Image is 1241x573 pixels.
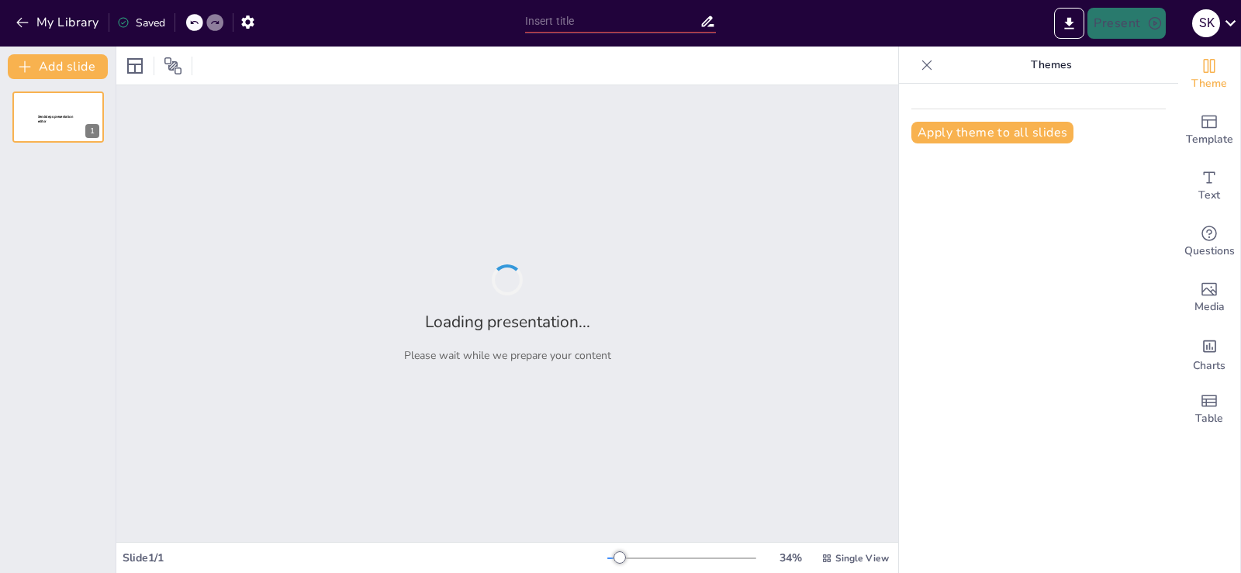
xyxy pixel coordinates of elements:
p: Themes [939,47,1163,84]
button: Export to PowerPoint [1054,8,1084,39]
span: Single View [835,552,889,564]
div: S K [1192,9,1220,37]
div: Add images, graphics, shapes or video [1178,270,1240,326]
span: Template [1186,131,1233,148]
button: My Library [12,10,105,35]
h2: Loading presentation... [425,311,590,333]
div: 34 % [772,551,809,565]
span: Charts [1193,357,1225,375]
p: Please wait while we prepare your content [404,348,611,363]
button: Present [1087,8,1165,39]
span: Sendsteps presentation editor [38,115,73,123]
div: Change the overall theme [1178,47,1240,102]
div: 1 [85,124,99,138]
div: Get real-time input from your audience [1178,214,1240,270]
input: Insert title [525,10,700,33]
div: Add text boxes [1178,158,1240,214]
span: Theme [1191,75,1227,92]
div: 1 [12,91,104,143]
span: Table [1195,410,1223,427]
div: Add charts and graphs [1178,326,1240,381]
div: Saved [117,16,165,30]
span: Position [164,57,182,75]
div: Add a table [1178,381,1240,437]
div: Add ready made slides [1178,102,1240,158]
button: Add slide [8,54,108,79]
span: Media [1194,299,1225,316]
button: S K [1192,8,1220,39]
span: Questions [1184,243,1235,260]
span: Text [1198,187,1220,204]
div: Slide 1 / 1 [123,551,607,565]
div: Layout [123,54,147,78]
button: Apply theme to all slides [911,122,1073,143]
